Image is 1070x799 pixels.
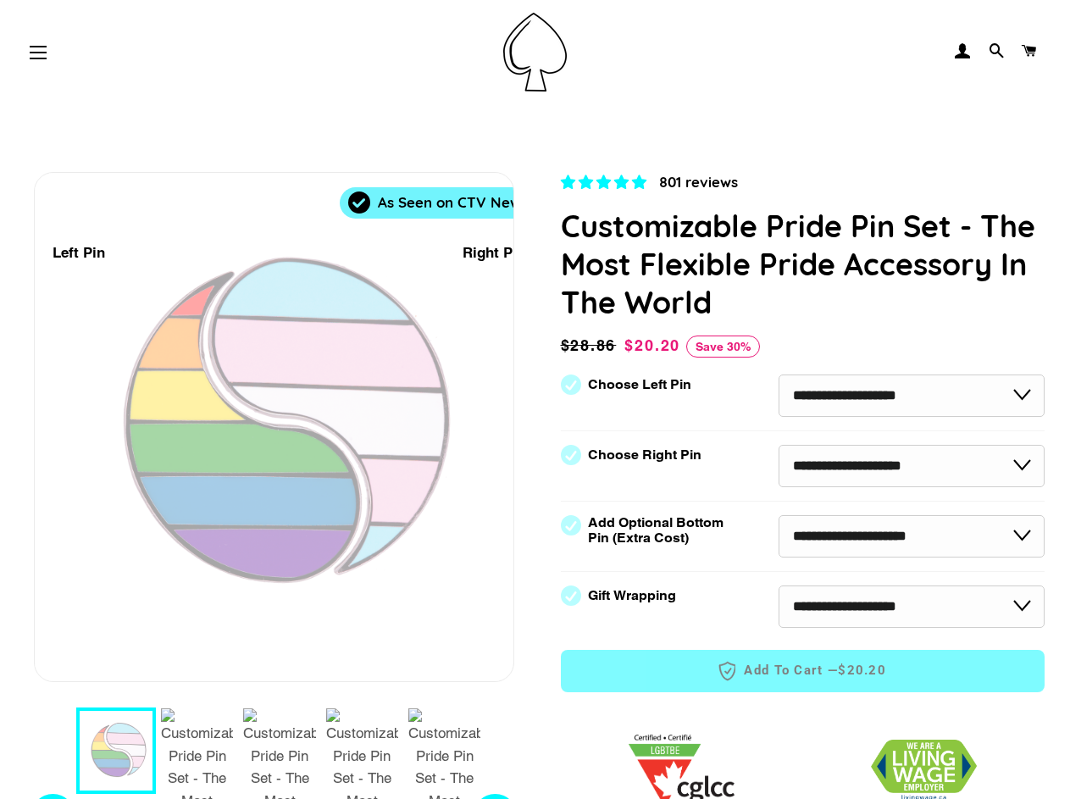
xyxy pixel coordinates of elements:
label: Gift Wrapping [588,588,676,603]
h1: Customizable Pride Pin Set - The Most Flexible Pride Accessory In The World [561,207,1045,321]
label: Choose Right Pin [588,447,701,463]
span: 801 reviews [659,173,738,191]
span: 4.83 stars [561,174,651,191]
div: 1 / 9 [35,173,513,681]
label: Choose Left Pin [588,377,691,392]
button: 1 / 9 [76,707,156,794]
span: Add to Cart — [586,660,1020,682]
span: $20.20 [838,662,886,680]
button: Add to Cart —$20.20 [561,650,1045,692]
div: Right Pin [463,241,525,264]
img: Pin-Ace [503,13,567,92]
label: Add Optional Bottom Pin (Extra Cost) [588,515,730,546]
span: Save 30% [686,336,760,358]
span: $28.86 [561,334,621,358]
span: $20.20 [624,336,680,354]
